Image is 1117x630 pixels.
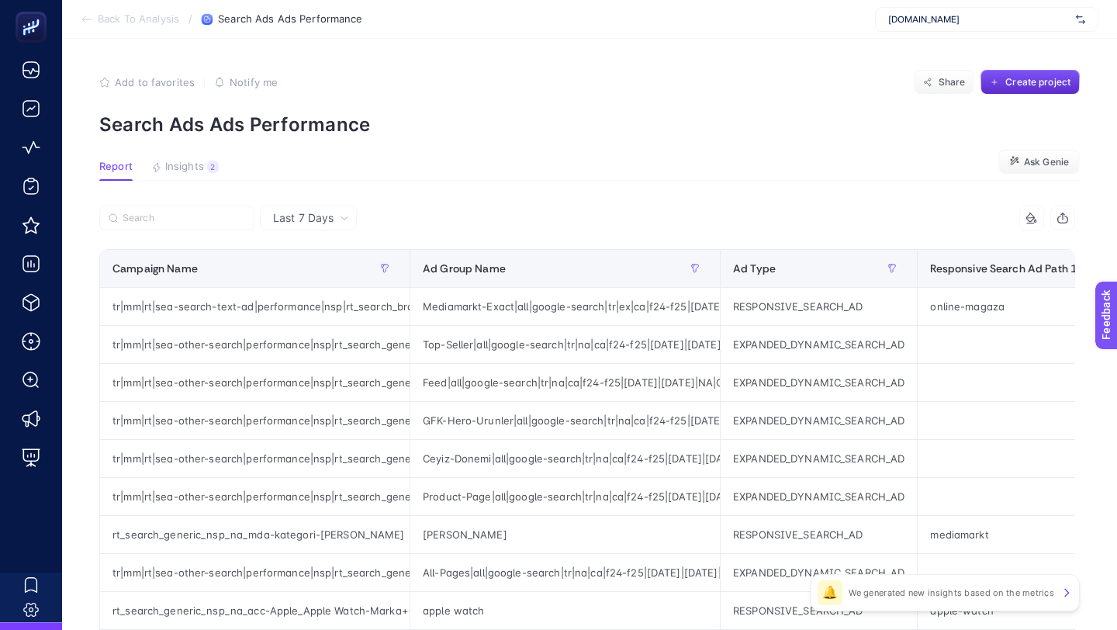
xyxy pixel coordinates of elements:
[99,113,1080,136] p: Search Ads Ads Performance
[918,288,1114,325] div: online-magaza
[115,76,195,88] span: Add to favorites
[721,554,917,591] div: EXPANDED_DYNAMIC_SEARCH_AD
[100,440,410,477] div: tr|mm|rt|sea-other-search|performance|nsp|rt_search_generic_nsp_na_dsa-ceyiz-donemi|na|d2c|DSA|OS...
[100,402,410,439] div: tr|mm|rt|sea-other-search|performance|nsp|rt_search_generic_nsp_na_dsa-other-gfk|na|d2c|DSA|OSB00...
[998,150,1080,175] button: Ask Genie
[721,516,917,553] div: RESPONSIVE_SEARCH_AD
[818,580,842,605] div: 🔔
[410,478,720,515] div: Product-Page|all|google-search|tr|na|ca|f24-f25|[DATE]|[DATE]|NA|OSE0003KI1
[123,213,245,224] input: Search
[410,440,720,477] div: Ceyiz-Donemi|all|google-search|tr|na|ca|f24-f25|[DATE]|[DATE]|NA|OSE0003KIO
[100,288,410,325] div: tr|mm|rt|sea-search-text-ad|performance|nsp|rt_search_brand_nsp_na_pure-exact|na|d2c|Search-Brand...
[939,76,966,88] span: Share
[1076,12,1085,27] img: svg%3e
[1005,76,1070,88] span: Create project
[930,262,1077,275] span: Responsive Search Ad Path 1
[214,76,278,88] button: Notify me
[99,76,195,88] button: Add to favorites
[980,70,1080,95] button: Create project
[410,288,720,325] div: Mediamarkt-Exact|all|google-search|tr|ex|ca|f24-f25|[DATE]|[DATE]|NA|OSE0003NPY
[218,13,362,26] span: Search Ads Ads Performance
[849,587,1054,599] p: We generated new insights based on the metrics
[100,554,410,591] div: tr|mm|rt|sea-other-search|performance|nsp|rt_search_generic_nsp_na_dsa-other-traffic-category|na|...
[100,478,410,515] div: tr|mm|rt|sea-other-search|performance|nsp|rt_search_generic_nsp_na_dsa-other-max-conv-value-test|...
[721,326,917,363] div: EXPANDED_DYNAMIC_SEARCH_AD
[721,478,917,515] div: EXPANDED_DYNAMIC_SEARCH_AD
[918,516,1114,553] div: mediamarkt
[733,262,776,275] span: Ad Type
[410,364,720,401] div: Feed|all|google-search|tr|na|ca|f24-f25|[DATE]|[DATE]|NA|OSE0003KIK
[423,262,506,275] span: Ad Group Name
[721,288,917,325] div: RESPONSIVE_SEARCH_AD
[273,210,334,226] span: Last 7 Days
[99,161,133,173] span: Report
[410,402,720,439] div: GFK-Hero-Urunler|all|google-search|tr|na|ca|f24-f25|[DATE]|[DATE]|NA|OSE0003KI7
[721,440,917,477] div: EXPANDED_DYNAMIC_SEARCH_AD
[100,364,410,401] div: tr|mm|rt|sea-other-search|performance|nsp|rt_search_generic_nsp_na_dsa-other-max-conv-value-feed|...
[207,161,219,173] div: 2
[9,5,59,17] span: Feedback
[1024,156,1069,168] span: Ask Genie
[721,592,917,629] div: RESPONSIVE_SEARCH_AD
[98,13,179,26] span: Back To Analysis
[100,326,410,363] div: tr|mm|rt|sea-other-search|performance|nsp|rt_search_generic_nsp_na_dsa-other-top-seller-max-conv-...
[112,262,198,275] span: Campaign Name
[410,516,720,553] div: [PERSON_NAME]
[165,161,204,173] span: Insights
[721,364,917,401] div: EXPANDED_DYNAMIC_SEARCH_AD
[410,326,720,363] div: Top-Seller|all|google-search|tr|na|ca|f24-f25|[DATE]|[DATE]|NA|OSE0003KIA
[410,592,720,629] div: apple watch
[188,12,192,25] span: /
[100,592,410,629] div: rt_search_generic_nsp_na_acc-Apple_Apple Watch-Marka+Category Search-PL2-SA360
[100,516,410,553] div: rt_search_generic_nsp_na_mda-kategori-[PERSON_NAME]
[721,402,917,439] div: EXPANDED_DYNAMIC_SEARCH_AD
[914,70,974,95] button: Share
[230,76,278,88] span: Notify me
[410,554,720,591] div: All-Pages|all|google-search|tr|na|ca|f24-f25|[DATE]|[DATE]|NA|OSE0003KQN
[888,13,1070,26] span: [DOMAIN_NAME]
